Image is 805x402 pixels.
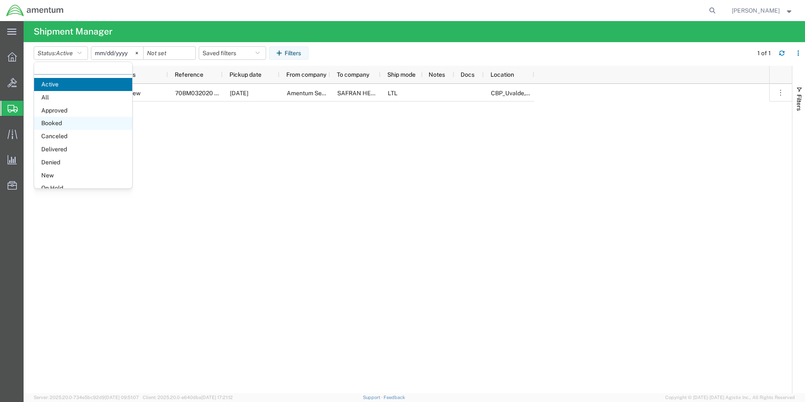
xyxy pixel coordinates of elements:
[201,395,233,400] span: [DATE] 17:21:12
[91,47,143,59] input: Not set
[337,71,369,78] span: To company
[229,71,261,78] span: Pickup date
[731,5,794,16] button: [PERSON_NAME]
[34,46,88,60] button: Status:Active
[105,395,139,400] span: [DATE] 09:51:07
[461,71,474,78] span: Docs
[732,6,780,15] span: Valentin Ortega
[286,71,326,78] span: From company
[384,395,405,400] a: Feedback
[34,143,132,156] span: Delivered
[757,49,772,58] div: 1 of 1
[34,169,132,182] span: New
[337,90,439,96] span: SAFRAN HELICOPTER ENGINES INC
[34,182,132,195] span: On Hold
[34,130,132,143] span: Canceled
[429,71,445,78] span: Notes
[199,46,266,60] button: Saved filters
[175,90,229,96] span: 70BM032020 9636
[144,47,195,59] input: Not set
[388,90,397,96] span: LTL
[34,21,112,42] h4: Shipment Manager
[143,395,233,400] span: Client: 2025.20.0-e640dba
[128,84,141,102] span: New
[6,4,64,17] img: logo
[34,78,132,91] span: Active
[363,395,384,400] a: Support
[490,71,514,78] span: Location
[287,90,347,96] span: Amentum Services Inc
[387,71,416,78] span: Ship mode
[796,94,802,111] span: Filters
[665,394,795,401] span: Copyright © [DATE]-[DATE] Agistix Inc., All Rights Reserved
[34,104,132,117] span: Approved
[34,156,132,169] span: Denied
[34,395,139,400] span: Server: 2025.20.0-734e5bc92d9
[269,46,309,60] button: Filters
[56,50,73,56] span: Active
[491,90,587,96] span: CBP_Uvalde, TX_ULV
[175,71,203,78] span: Reference
[34,117,132,130] span: Booked
[34,91,132,104] span: All
[230,90,248,96] span: 10/10/2025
